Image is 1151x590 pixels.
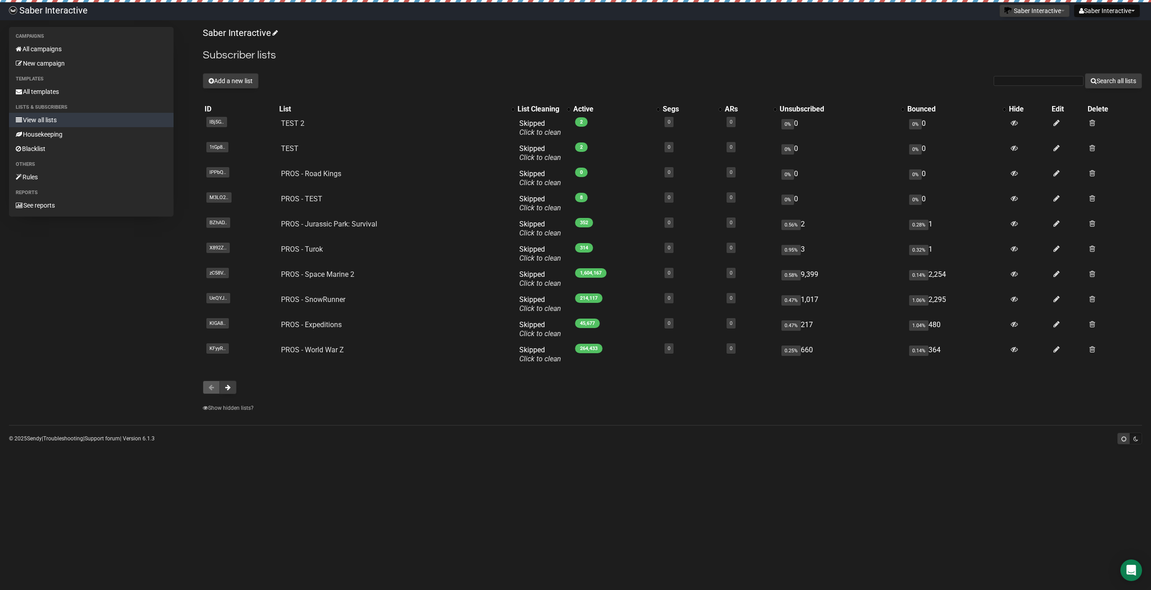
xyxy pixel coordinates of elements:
a: Housekeeping [9,127,174,142]
span: 0.14% [909,346,928,356]
a: 0 [730,295,732,301]
div: Delete [1088,105,1140,114]
td: 3 [778,241,906,266]
a: New campaign [9,56,174,71]
a: 0 [730,320,732,326]
span: Skipped [519,295,561,313]
span: Skipped [519,144,561,162]
td: 0 [778,191,906,216]
a: 0 [668,295,670,301]
th: ID: No sort applied, sorting is disabled [203,103,277,115]
div: Hide [1009,105,1048,114]
img: 1.png [1004,7,1012,14]
td: 480 [906,317,1007,342]
td: 1,017 [778,292,906,317]
a: 0 [730,220,732,226]
a: Click to clean [519,204,561,212]
span: 1.04% [909,320,928,331]
span: 1,604,167 [575,268,607,278]
span: KFyyR.. [206,343,229,354]
span: lBj5G.. [206,117,227,127]
li: Templates [9,74,174,84]
span: UeQYJ.. [206,293,230,303]
span: 2 [575,117,588,127]
a: 0 [668,119,670,125]
span: 0.58% [781,270,801,280]
span: 0.56% [781,220,801,230]
button: Saber Interactive [999,4,1070,17]
th: Delete: No sort applied, sorting is disabled [1086,103,1142,115]
a: Click to clean [519,355,561,363]
a: 0 [730,245,732,251]
span: 8 [575,193,588,202]
div: Edit [1052,105,1084,114]
th: List: No sort applied, activate to apply an ascending sort [277,103,516,115]
span: 0 [575,168,588,177]
li: Campaigns [9,31,174,42]
a: Click to clean [519,329,561,338]
span: Skipped [519,195,561,212]
a: PROS - SnowRunner [281,295,345,304]
button: Saber Interactive [1074,4,1140,17]
span: X892Z.. [206,243,230,253]
a: PROS - Space Marine 2 [281,270,354,279]
span: 0.14% [909,270,928,280]
a: 0 [668,320,670,326]
span: 0% [781,195,794,205]
td: 660 [778,342,906,367]
button: Add a new list [203,73,259,89]
td: 0 [906,141,1007,166]
td: 9,399 [778,266,906,292]
td: 0 [906,115,1007,141]
span: 1.06% [909,295,928,306]
span: 0.95% [781,245,801,255]
th: ARs: No sort applied, activate to apply an ascending sort [723,103,778,115]
a: Troubleshooting [43,435,83,442]
div: List Cleaning [518,105,562,114]
td: 2,254 [906,266,1007,292]
span: 0.25% [781,346,801,356]
a: PROS - Expeditions [281,320,342,329]
td: 0 [906,191,1007,216]
a: TEST [281,144,299,153]
span: 0% [781,144,794,155]
a: 0 [730,195,732,200]
div: ARs [725,105,769,114]
span: lPPbQ.. [206,167,229,177]
a: Show hidden lists? [203,405,254,411]
span: KlGA8.. [206,318,229,328]
span: 0% [909,169,922,180]
td: 1 [906,241,1007,266]
span: Skipped [519,270,561,288]
span: Skipped [519,346,561,363]
a: 0 [730,270,732,276]
th: Active: No sort applied, activate to apply an ascending sort [571,103,660,115]
div: Open Intercom Messenger [1120,559,1142,581]
th: Edit: No sort applied, sorting is disabled [1050,103,1086,115]
a: 0 [730,169,732,175]
a: 0 [730,119,732,125]
span: 0% [909,144,922,155]
span: 264,433 [575,344,602,353]
a: Click to clean [519,254,561,262]
span: 0% [781,119,794,129]
a: PROS - Road Kings [281,169,341,178]
a: Click to clean [519,153,561,162]
a: Click to clean [519,279,561,288]
h2: Subscriber lists [203,47,1142,63]
div: Unsubscribed [780,105,897,114]
td: 2 [778,216,906,241]
span: Skipped [519,119,561,137]
span: M3LO2.. [206,192,232,203]
a: See reports [9,198,174,213]
li: Reports [9,187,174,198]
span: 0.28% [909,220,928,230]
a: 0 [668,220,670,226]
a: Click to clean [519,178,561,187]
a: PROS - World War Z [281,346,344,354]
span: Skipped [519,220,561,237]
a: 0 [730,346,732,351]
td: 217 [778,317,906,342]
a: PROS - Jurassic Park: Survival [281,220,377,228]
img: ec1bccd4d48495f5e7d53d9a520ba7e5 [9,6,17,14]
